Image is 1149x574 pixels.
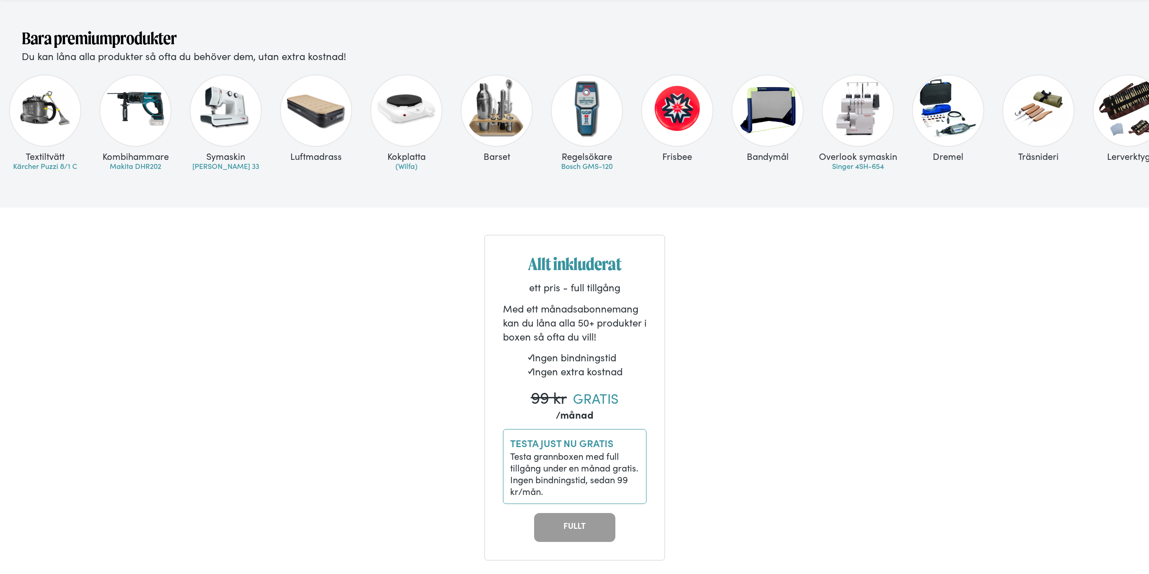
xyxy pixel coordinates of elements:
[556,407,594,421] strong: /månad
[531,386,567,408] p: 99 kr
[510,436,639,450] p: TESTA JUST NU GRATIS
[722,151,813,161] div: Bandymål
[503,302,647,343] p: Med ett månadsabonnemang kan du låna alla 50+ produkter i boxen så ofta du vill!
[192,161,259,171] a: [PERSON_NAME] 33
[510,450,639,497] div: Testa grannboxen med full tillgång under en månad gratis. Ingen bindningstid, sedan 99 kr/mån.
[526,364,532,378] strong: ✓
[813,151,903,161] div: Overlook symaskin
[567,391,619,405] strong: GRATIS
[529,280,620,294] p: ett pris - full tillgång
[271,151,361,161] div: Luftmadrass
[526,350,623,378] p: Ingen bindningstid Ingen extra kostnad
[361,151,451,161] div: Kokplatta
[832,161,884,171] a: Singer 4SH-654
[534,513,615,542] a: FULLT
[395,161,418,171] a: (Wilfa)
[451,151,542,161] div: Barset
[528,254,621,274] strong: Allt inkluderat
[561,161,613,171] a: Bosch GMS-120
[22,49,1127,63] p: Du kan låna alla produkter så ofta du behöver dem, utan extra kostnad!
[110,161,161,171] a: Makita DHR202
[13,161,77,171] a: Kärcher Puzzi 8/1 C
[22,28,1127,49] h1: Bara premiumprodukter
[90,151,181,161] div: Kombihammare
[526,350,532,364] strong: ✓
[903,151,993,161] div: Dremel
[542,151,632,161] div: Regelsökare
[181,151,271,161] div: Symaskin
[993,151,1084,161] div: Träsnideri
[632,151,722,161] div: Frisbee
